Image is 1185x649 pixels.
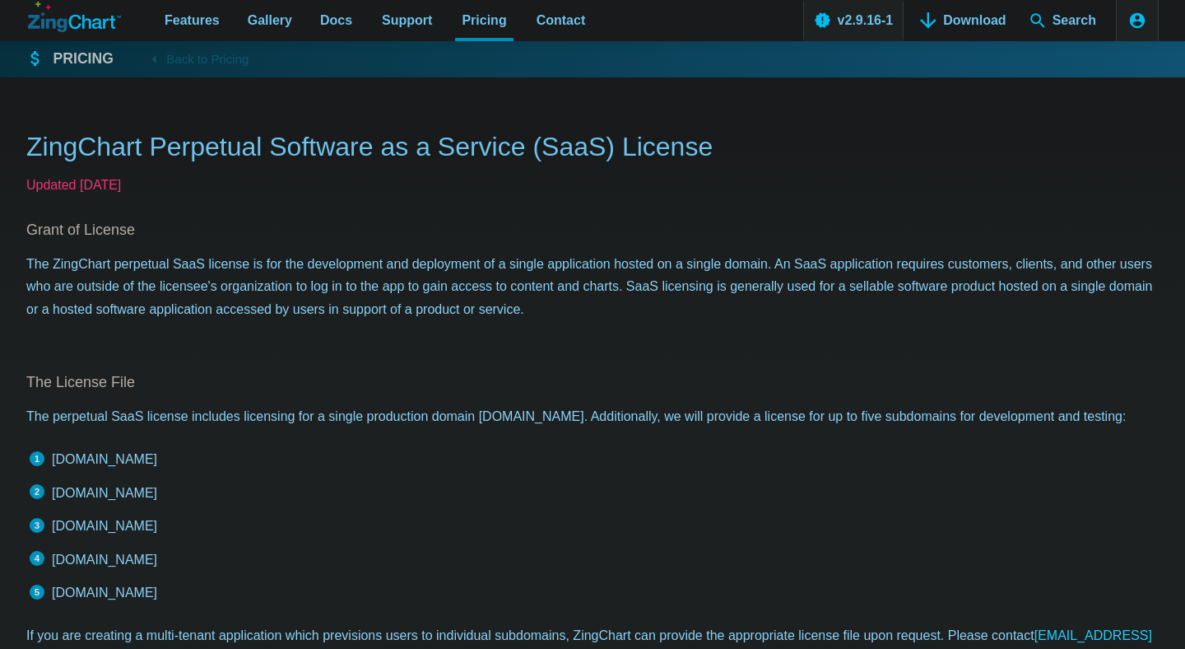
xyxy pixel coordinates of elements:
li: [DOMAIN_NAME] [29,582,1159,604]
span: Contact [537,9,586,31]
li: [DOMAIN_NAME] [29,449,1159,470]
span: Gallery [248,9,292,31]
h2: Grant of License [26,221,1159,240]
a: ZingChart Logo. Click to return to the homepage [28,2,121,32]
span: Pricing [462,9,506,31]
h1: ZingChart Perpetual Software as a Service (SaaS) License [26,130,1159,167]
span: Back to Pricing [166,49,249,70]
p: Updated [DATE] [26,174,1159,196]
li: [DOMAIN_NAME] [29,549,1159,571]
a: Back to Pricing [128,47,249,70]
span: Support [382,9,432,31]
li: [DOMAIN_NAME] [29,483,1159,504]
p: The perpetual SaaS license includes licensing for a single production domain [DOMAIN_NAME]. Addit... [26,405,1159,427]
li: [DOMAIN_NAME] [29,516,1159,537]
strong: Pricing [52,52,112,67]
h2: The License File [26,373,1159,392]
span: Features [165,9,220,31]
span: Docs [320,9,352,31]
a: Pricing [28,49,112,69]
p: The ZingChart perpetual SaaS license is for the development and deployment of a single applicatio... [26,253,1159,320]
